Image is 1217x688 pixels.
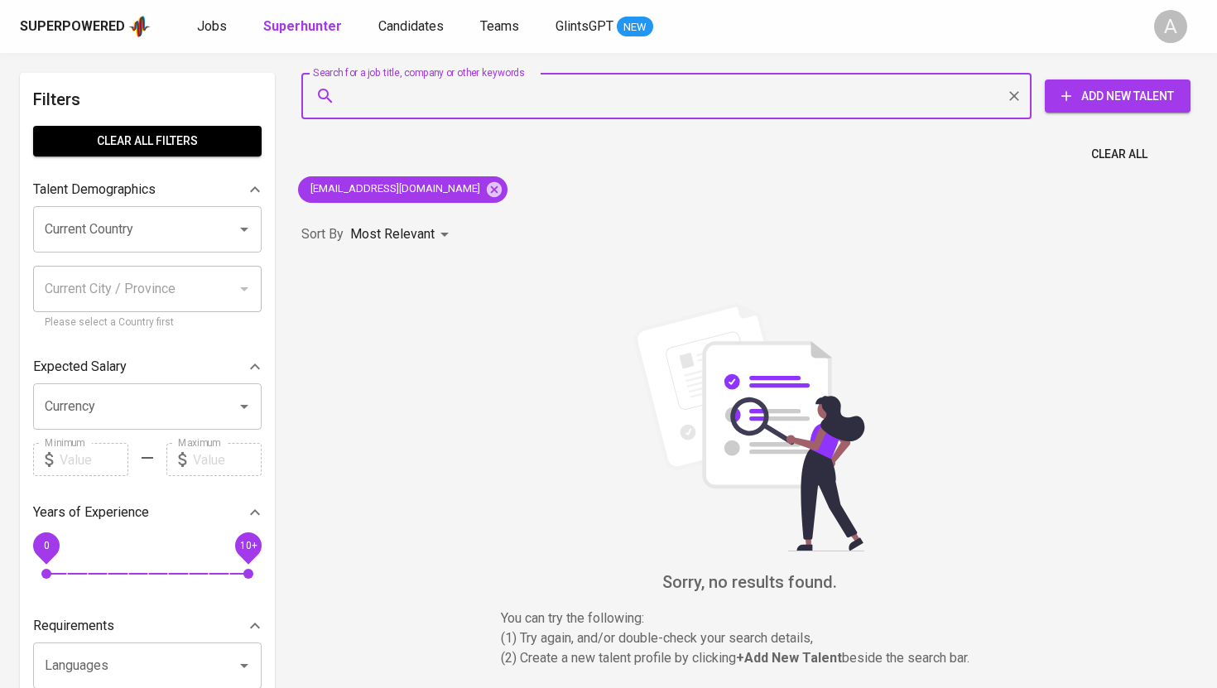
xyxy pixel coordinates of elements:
[33,503,149,522] p: Years of Experience
[480,18,519,34] span: Teams
[43,540,49,551] span: 0
[1058,86,1177,107] span: Add New Talent
[301,569,1197,595] h6: Sorry, no results found.
[233,654,256,677] button: Open
[33,173,262,206] div: Talent Demographics
[378,18,444,34] span: Candidates
[556,18,613,34] span: GlintsGPT
[298,176,507,203] div: [EMAIL_ADDRESS][DOMAIN_NAME]
[378,17,447,37] a: Candidates
[263,18,342,34] b: Superhunter
[736,650,842,666] b: + Add New Talent
[33,496,262,529] div: Years of Experience
[501,628,998,648] p: (1) Try again, and/or double-check your search details,
[1154,10,1187,43] div: A
[197,17,230,37] a: Jobs
[480,17,522,37] a: Teams
[1085,139,1154,170] button: Clear All
[33,609,262,642] div: Requirements
[20,17,125,36] div: Superpowered
[45,315,250,331] p: Please select a Country first
[301,224,344,244] p: Sort By
[60,443,128,476] input: Value
[46,131,248,152] span: Clear All filters
[33,357,127,377] p: Expected Salary
[1045,79,1191,113] button: Add New Talent
[197,18,227,34] span: Jobs
[239,540,257,551] span: 10+
[233,395,256,418] button: Open
[350,219,455,250] div: Most Relevant
[1003,84,1026,108] button: Clear
[33,86,262,113] h6: Filters
[233,218,256,241] button: Open
[556,17,653,37] a: GlintsGPT NEW
[33,126,262,156] button: Clear All filters
[33,180,156,200] p: Talent Demographics
[350,224,435,244] p: Most Relevant
[501,648,998,668] p: (2) Create a new talent profile by clicking beside the search bar.
[625,303,873,551] img: file_searching.svg
[501,609,998,628] p: You can try the following :
[33,616,114,636] p: Requirements
[617,19,653,36] span: NEW
[193,443,262,476] input: Value
[1091,144,1147,165] span: Clear All
[33,350,262,383] div: Expected Salary
[263,17,345,37] a: Superhunter
[298,181,490,197] span: [EMAIL_ADDRESS][DOMAIN_NAME]
[128,14,151,39] img: app logo
[20,14,151,39] a: Superpoweredapp logo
